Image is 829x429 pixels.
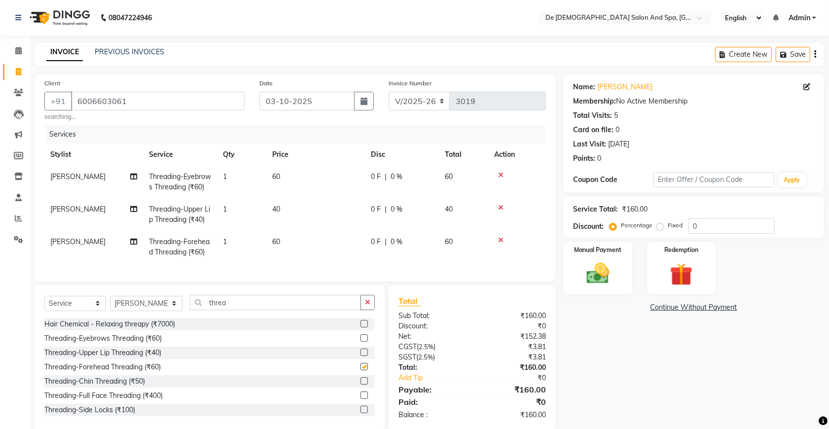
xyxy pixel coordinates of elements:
[445,172,453,181] span: 60
[418,353,433,361] span: 2.5%
[486,373,553,383] div: ₹0
[44,79,60,88] label: Client
[385,172,387,182] span: |
[371,204,381,214] span: 0 F
[266,143,365,166] th: Price
[149,237,210,256] span: Threading-Forehead Threading (₹60)
[445,237,453,246] span: 60
[385,237,387,247] span: |
[223,172,227,181] span: 1
[44,376,145,387] div: Threading-Chin Threading (₹50)
[472,352,554,362] div: ₹3.81
[573,125,613,135] div: Card on file:
[597,153,601,164] div: 0
[71,92,245,110] input: Search by Name/Mobile/Email/Code
[391,321,472,331] div: Discount:
[579,260,616,286] img: _cash.svg
[149,172,211,191] span: Threading-Eyebrows Threading (₹60)
[149,205,210,224] span: Threading-Upper Lip Threading (₹40)
[439,143,488,166] th: Total
[573,139,606,149] div: Last Visit:
[272,237,280,246] span: 60
[44,92,72,110] button: +91
[488,143,546,166] th: Action
[44,333,162,344] div: Threading-Eyebrows Threading (₹60)
[272,205,280,214] span: 40
[44,391,163,401] div: Threading-Full Face Threading (₹400)
[143,143,217,166] th: Service
[95,47,164,56] a: PREVIOUS INVOICES
[573,110,612,121] div: Total Visits:
[776,47,810,62] button: Save
[472,362,554,373] div: ₹160.00
[573,82,595,92] div: Name:
[44,405,135,415] div: Threading-Side Locks (₹100)
[621,221,652,230] label: Percentage
[45,125,553,143] div: Services
[472,311,554,321] div: ₹160.00
[391,311,472,321] div: Sub Total:
[472,342,554,352] div: ₹3.81
[44,348,161,358] div: Threading-Upper Lip Threading (₹40)
[217,143,266,166] th: Qty
[597,82,652,92] a: [PERSON_NAME]
[389,79,432,88] label: Invoice Number
[365,143,439,166] th: Disc
[391,204,402,214] span: 0 %
[472,410,554,420] div: ₹160.00
[472,331,554,342] div: ₹152.38
[398,353,416,361] span: SGST
[565,302,822,313] a: Continue Without Payment
[573,175,653,185] div: Coupon Code
[573,153,595,164] div: Points:
[50,172,106,181] span: [PERSON_NAME]
[50,237,106,246] span: [PERSON_NAME]
[391,373,486,383] a: Add Tip
[46,43,83,61] a: INVOICE
[614,110,618,121] div: 5
[715,47,772,62] button: Create New
[573,96,616,107] div: Membership:
[573,204,618,214] div: Service Total:
[472,396,554,408] div: ₹0
[223,237,227,246] span: 1
[653,172,774,187] input: Enter Offer / Coupon Code
[391,331,472,342] div: Net:
[445,205,453,214] span: 40
[385,204,387,214] span: |
[398,342,417,351] span: CGST
[419,343,433,351] span: 2.5%
[391,352,472,362] div: ( )
[371,237,381,247] span: 0 F
[573,96,814,107] div: No Active Membership
[789,13,810,23] span: Admin
[259,79,273,88] label: Date
[391,396,472,408] div: Paid:
[472,384,554,395] div: ₹160.00
[391,237,402,247] span: 0 %
[472,321,554,331] div: ₹0
[391,362,472,373] div: Total:
[25,4,93,32] img: logo
[371,172,381,182] span: 0 F
[44,319,175,329] div: Hair Chemical - Relaxing threapy (₹7000)
[44,112,245,121] small: searching...
[190,295,361,310] input: Search or Scan
[391,410,472,420] div: Balance :
[608,139,629,149] div: [DATE]
[615,125,619,135] div: 0
[574,246,621,254] label: Manual Payment
[663,260,700,288] img: _gift.svg
[668,221,683,230] label: Fixed
[44,143,143,166] th: Stylist
[44,362,161,372] div: Threading-Forehead Threading (₹60)
[664,246,698,254] label: Redemption
[391,172,402,182] span: 0 %
[398,296,421,306] span: Total
[573,221,604,232] div: Discount:
[272,172,280,181] span: 60
[391,384,472,395] div: Payable:
[778,173,806,187] button: Apply
[50,205,106,214] span: [PERSON_NAME]
[622,204,648,214] div: ₹160.00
